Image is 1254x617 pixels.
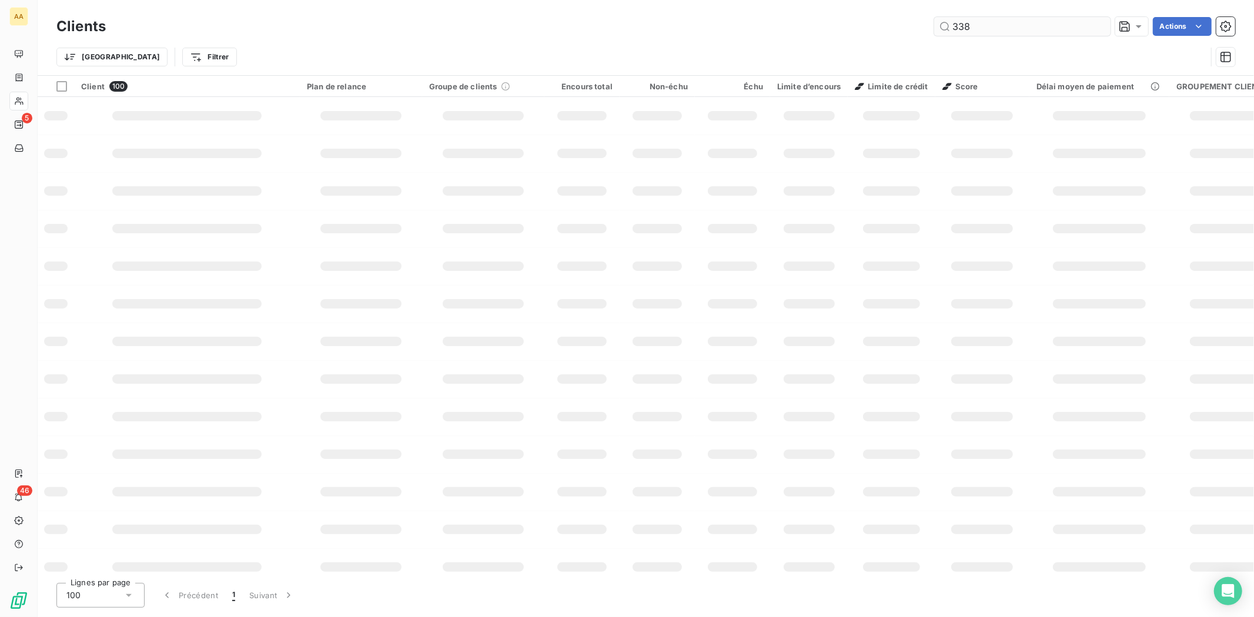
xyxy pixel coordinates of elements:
[777,82,841,91] div: Limite d’encours
[9,591,28,610] img: Logo LeanPay
[627,82,688,91] div: Non-échu
[9,7,28,26] div: AA
[81,82,105,91] span: Client
[56,16,106,37] h3: Clients
[66,589,81,601] span: 100
[307,82,415,91] div: Plan de relance
[232,589,235,601] span: 1
[855,82,928,91] span: Limite de crédit
[154,583,225,608] button: Précédent
[225,583,242,608] button: 1
[56,48,168,66] button: [GEOGRAPHIC_DATA]
[1214,577,1242,605] div: Open Intercom Messenger
[242,583,302,608] button: Suivant
[1036,82,1162,91] div: Délai moyen de paiement
[942,82,978,91] span: Score
[182,48,236,66] button: Filtrer
[109,81,128,92] span: 100
[17,485,32,496] span: 46
[934,17,1111,36] input: Rechercher
[429,82,497,91] span: Groupe de clients
[1153,17,1212,36] button: Actions
[22,113,32,123] span: 5
[702,82,763,91] div: Échu
[551,82,613,91] div: Encours total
